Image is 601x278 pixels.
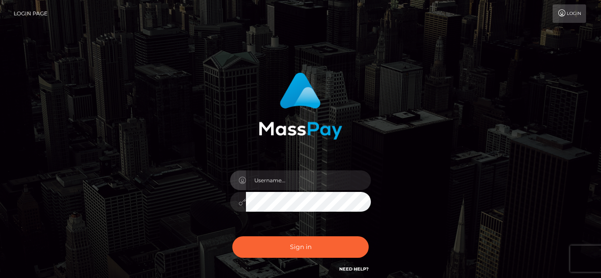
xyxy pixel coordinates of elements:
a: Login [553,4,586,23]
button: Sign in [232,236,369,258]
a: Login Page [14,4,48,23]
img: MassPay Login [259,72,342,140]
a: Need Help? [339,266,369,272]
input: Username... [246,170,371,190]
